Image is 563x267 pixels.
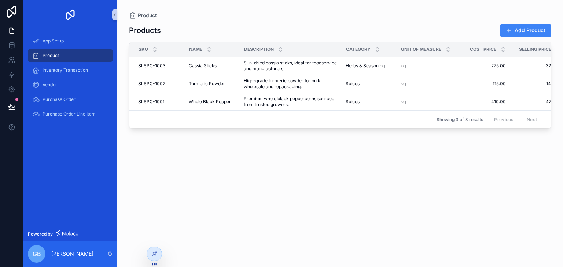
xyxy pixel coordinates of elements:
span: Spices [346,99,360,105]
a: Purchase Order Line Item [28,108,113,121]
a: 140.00 [515,81,561,87]
span: Spices [346,81,360,87]
span: Powered by [28,231,53,237]
a: Whole Black Pepper [189,99,235,105]
a: App Setup [28,34,113,48]
span: Whole Black Pepper [189,99,231,105]
a: kg [401,99,451,105]
a: 320.00 [515,63,561,69]
a: SLSPC-1003 [138,63,180,69]
span: Selling Price [519,46,551,52]
span: Sku [139,46,148,52]
span: kg [401,63,406,69]
span: Vendor [43,82,57,88]
span: kg [401,99,406,105]
span: Name [189,46,202,52]
button: Add Product [500,24,551,37]
span: Product [138,12,157,19]
a: Product [129,12,157,19]
a: Product [28,49,113,62]
span: Cassia Sticks [189,63,217,69]
a: Spices [346,99,392,105]
span: Unit Of Measure [401,46,441,52]
span: Turmeric Powder [189,81,225,87]
a: Turmeric Powder [189,81,235,87]
a: Spices [346,81,392,87]
span: SLSPC-1001 [138,99,165,105]
a: Inventory Transaction [28,64,113,77]
a: 275.00 [460,63,506,69]
span: Inventory Transaction [43,67,88,73]
a: Cassia Sticks [189,63,235,69]
span: Purchase Order [43,97,76,102]
a: High-grade turmeric powder for bulk wholesale and repackaging. [244,78,337,90]
a: 115.00 [460,81,506,87]
span: App Setup [43,38,64,44]
span: Herbs & Seasoning [346,63,385,69]
a: SLSPC-1002 [138,81,180,87]
span: Category [346,46,371,52]
a: Purchase Order [28,93,113,106]
a: Vendor [28,78,113,91]
a: Herbs & Seasoning [346,63,392,69]
div: scrollable content [23,29,117,130]
a: Powered by [23,227,117,241]
a: Sun-dried cassia sticks, ideal for foodservice and manufacturers. [244,60,337,72]
span: SLSPC-1002 [138,81,165,87]
span: kg [401,81,406,87]
h1: Products [129,25,161,35]
a: SLSPC-1001 [138,99,180,105]
span: Product [43,53,59,59]
a: Premium whole black peppercorns sourced from trusted growers. [244,96,337,108]
a: 410.00 [460,99,506,105]
span: Description [244,46,274,52]
p: [PERSON_NAME] [51,250,93,257]
span: GB [33,249,41,258]
a: kg [401,63,451,69]
span: Showing 3 of 3 results [437,117,483,123]
span: SLSPC-1003 [138,63,165,69]
a: 475.00 [515,99,561,105]
span: Purchase Order Line Item [43,111,96,117]
span: Cost Price [470,46,496,52]
a: kg [401,81,451,87]
img: App logo [65,9,76,20]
